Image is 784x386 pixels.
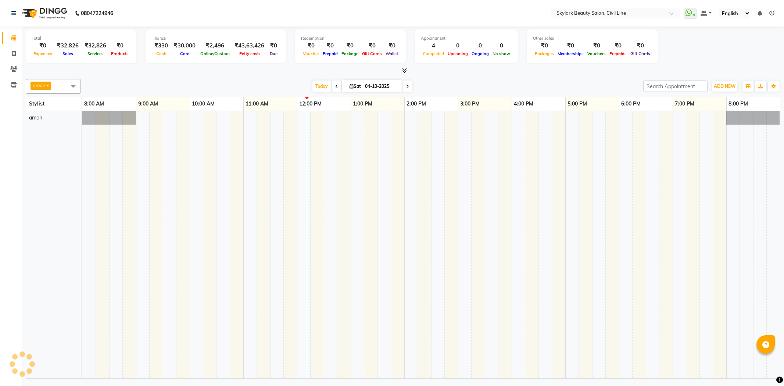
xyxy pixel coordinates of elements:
[458,99,482,109] a: 3:00 PM
[512,99,535,109] a: 4:00 PM
[109,51,130,56] span: Products
[556,51,586,56] span: Memberships
[470,51,491,56] span: Ongoing
[348,83,363,89] span: Sat
[566,99,589,109] a: 5:00 PM
[32,51,54,56] span: Expenses
[360,42,384,50] div: ₹0
[643,81,708,92] input: Search Appointment
[712,81,737,92] button: ADD NEW
[237,51,262,56] span: Petty cash
[151,35,280,42] div: Finance
[198,42,232,50] div: ₹2,496
[421,51,446,56] span: Completed
[446,51,470,56] span: Upcoming
[586,51,608,56] span: Vouchers
[619,99,642,109] a: 6:00 PM
[351,99,374,109] a: 1:00 PM
[19,3,69,24] img: logo
[421,35,512,42] div: Appointment
[673,99,696,109] a: 7:00 PM
[405,99,428,109] a: 2:00 PM
[232,42,267,50] div: ₹43,63,426
[533,35,652,42] div: Other sales
[321,51,340,56] span: Prepaid
[136,99,160,109] a: 9:00 AM
[82,42,109,50] div: ₹32,826
[32,42,54,50] div: ₹0
[33,82,46,88] span: aman
[360,51,384,56] span: Gift Cards
[198,51,232,56] span: Online/Custom
[297,99,323,109] a: 12:00 PM
[533,51,556,56] span: Packages
[86,51,105,56] span: Services
[608,42,629,50] div: ₹0
[384,51,400,56] span: Wallet
[32,35,130,42] div: Total
[109,42,130,50] div: ₹0
[556,42,586,50] div: ₹0
[340,42,360,50] div: ₹0
[491,42,512,50] div: 0
[171,42,198,50] div: ₹30,000
[491,51,512,56] span: No show
[301,51,321,56] span: Voucher
[727,99,750,109] a: 8:00 PM
[301,42,321,50] div: ₹0
[268,51,279,56] span: Due
[533,42,556,50] div: ₹0
[29,100,44,107] span: Stylist
[244,99,270,109] a: 11:00 AM
[151,42,171,50] div: ₹330
[190,99,216,109] a: 10:00 AM
[470,42,491,50] div: 0
[154,51,168,56] span: Cash
[629,42,652,50] div: ₹0
[301,35,400,42] div: Redemption
[421,42,446,50] div: 4
[81,3,113,24] b: 08047224946
[714,83,735,89] span: ADD NEW
[363,81,400,92] input: 2025-10-04
[46,82,49,88] a: x
[340,51,360,56] span: Package
[446,42,470,50] div: 0
[267,42,280,50] div: ₹0
[54,42,82,50] div: ₹32,826
[384,42,400,50] div: ₹0
[61,51,75,56] span: Sales
[608,51,629,56] span: Prepaids
[321,42,340,50] div: ₹0
[29,114,42,121] span: aman
[82,99,106,109] a: 8:00 AM
[586,42,608,50] div: ₹0
[178,51,191,56] span: Card
[629,51,652,56] span: Gift Cards
[312,81,331,92] span: Today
